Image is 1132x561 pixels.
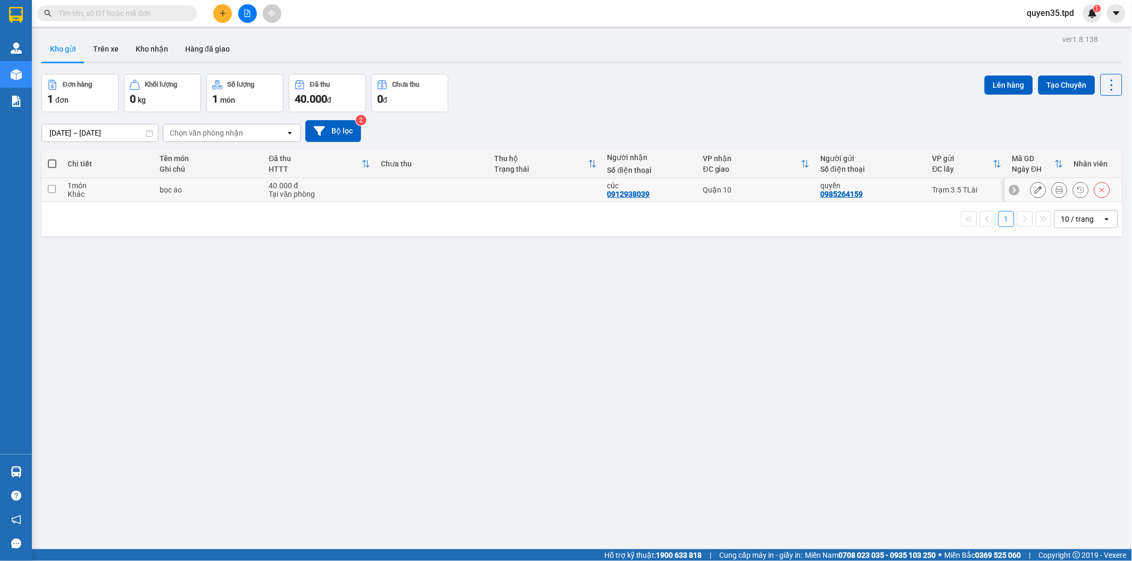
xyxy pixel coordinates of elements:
[212,93,218,105] span: 1
[219,10,227,17] span: plus
[68,160,149,168] div: Chi tiết
[1112,9,1121,18] span: caret-down
[238,4,257,23] button: file-add
[85,36,127,62] button: Trên xe
[1038,76,1095,95] button: Tạo Chuyến
[11,43,22,54] img: warehouse-icon
[393,81,420,88] div: Chưa thu
[289,74,366,112] button: Đã thu40.000đ
[607,181,693,190] div: cúc
[656,551,702,559] strong: 1900 633 818
[11,539,21,549] span: message
[44,10,52,17] span: search
[160,165,259,173] div: Ghi chú
[286,129,294,137] svg: open
[11,96,22,107] img: solution-icon
[839,551,936,559] strong: 0708 023 035 - 0935 103 250
[927,150,1007,178] th: Toggle SortBy
[206,74,284,112] button: Số lượng1món
[494,154,588,163] div: Thu hộ
[244,10,251,17] span: file-add
[939,553,942,557] span: ⚪️
[213,4,232,23] button: plus
[269,181,371,190] div: 40.000 đ
[1012,154,1055,163] div: Mã GD
[310,81,330,88] div: Đã thu
[84,9,151,35] div: Quận 10
[11,466,22,478] img: warehouse-icon
[1103,215,1111,223] svg: open
[305,120,361,142] button: Bộ lọc
[63,81,92,88] div: Đơn hàng
[607,190,650,198] div: 0912938039
[945,549,1021,561] span: Miền Bắc
[170,128,243,138] div: Chọn văn phòng nhận
[55,96,69,104] span: đơn
[383,96,387,104] span: đ
[1030,182,1046,198] div: Sửa đơn hàng
[1007,150,1069,178] th: Toggle SortBy
[720,549,803,561] span: Cung cấp máy in - giấy in:
[268,10,276,17] span: aim
[933,186,1002,194] div: Trạm 3.5 TLài
[607,166,693,174] div: Số điện thoại
[371,74,448,112] button: Chưa thu0đ
[489,150,602,178] th: Toggle SortBy
[11,69,22,80] img: warehouse-icon
[41,74,119,112] button: Đơn hàng1đơn
[327,96,331,104] span: đ
[698,150,815,178] th: Toggle SortBy
[11,491,21,501] span: question-circle
[8,69,78,81] div: 40.000
[1012,165,1055,173] div: Ngày ĐH
[1074,160,1116,168] div: Nhân viên
[127,36,177,62] button: Kho nhận
[269,165,362,173] div: HTTT
[9,9,76,35] div: Trạm 3.5 TLài
[604,549,702,561] span: Hỗ trợ kỹ thuật:
[820,181,922,190] div: quyền
[1088,9,1097,18] img: icon-new-feature
[264,150,376,178] th: Toggle SortBy
[933,154,993,163] div: VP gửi
[9,10,26,21] span: Gửi:
[138,96,146,104] span: kg
[41,36,85,62] button: Kho gửi
[8,70,24,81] span: CR :
[220,96,235,104] span: món
[68,190,149,198] div: Khác
[11,515,21,525] span: notification
[295,93,327,105] span: 40.000
[160,186,259,194] div: bọc áo
[1094,5,1101,12] sup: 1
[1019,6,1083,20] span: quyen35.tpd
[933,165,993,173] div: ĐC lấy
[356,115,367,125] sup: 2
[703,165,801,173] div: ĐC giao
[820,154,922,163] div: Người gửi
[84,10,109,21] span: Nhận:
[124,74,201,112] button: Khối lượng0kg
[710,549,712,561] span: |
[228,81,255,88] div: Số lượng
[177,36,238,62] button: Hàng đã giao
[976,551,1021,559] strong: 0369 525 060
[269,190,371,198] div: Tại văn phòng
[47,93,53,105] span: 1
[377,93,383,105] span: 0
[59,7,184,19] input: Tìm tên, số ĐT hoặc mã đơn
[1063,34,1098,45] div: ver 1.8.138
[269,154,362,163] div: Đã thu
[1061,214,1094,224] div: 10 / trang
[263,4,281,23] button: aim
[1107,4,1126,23] button: caret-down
[703,154,801,163] div: VP nhận
[160,154,259,163] div: Tên món
[9,35,76,47] div: quyền
[42,124,158,141] input: Select a date range.
[703,186,810,194] div: Quận 10
[805,549,936,561] span: Miền Nam
[998,211,1014,227] button: 1
[1029,549,1031,561] span: |
[9,7,23,23] img: logo-vxr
